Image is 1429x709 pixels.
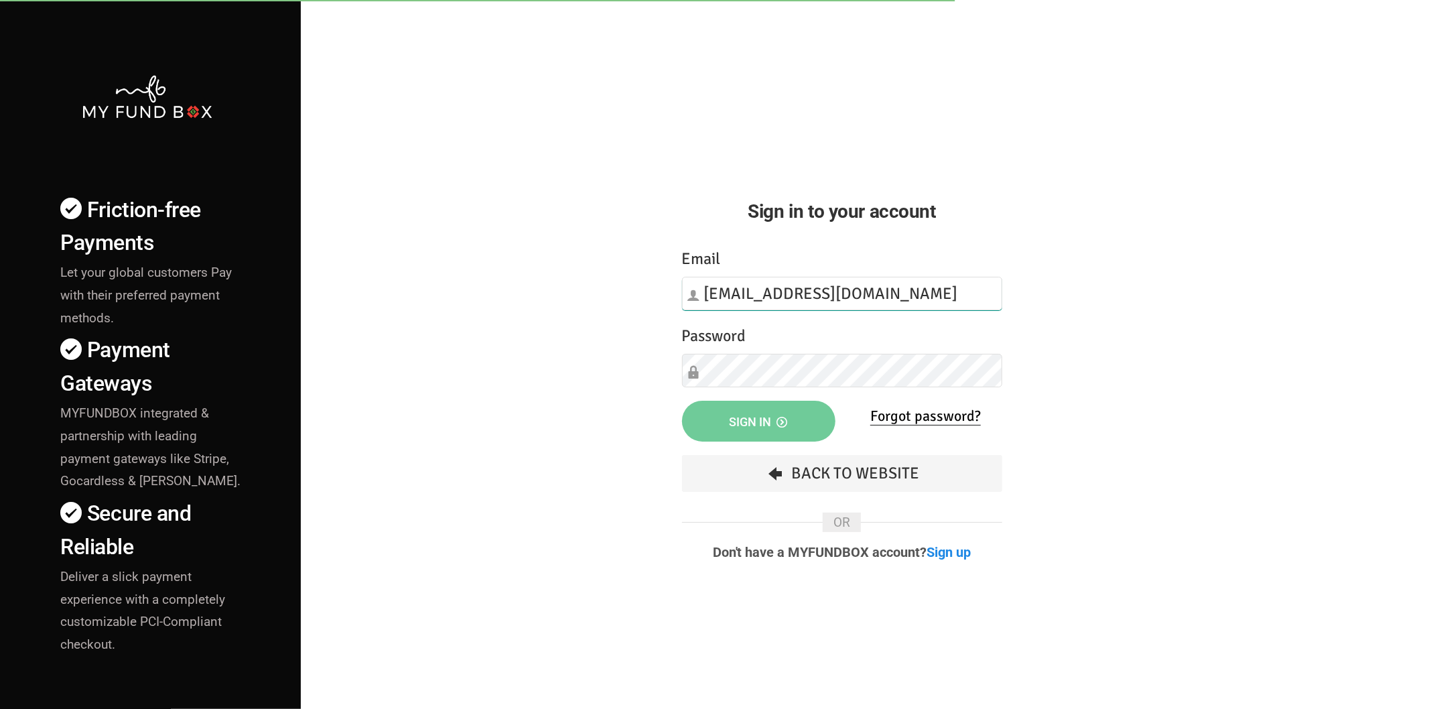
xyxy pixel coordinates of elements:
span: Deliver a slick payment experience with a completely customizable PCI-Compliant checkout. [60,569,225,653]
span: OR [823,513,861,532]
span: Sign in [730,415,788,429]
img: mfbwhite.png [81,74,214,120]
span: Let your global customers Pay with their preferred payment methods. [60,265,232,326]
h2: Sign in to your account [682,197,1002,226]
h4: Payment Gateways [60,334,247,399]
label: Email [682,247,721,271]
a: Sign up [927,544,971,560]
a: Forgot password? [870,407,981,426]
h4: Secure and Reliable [60,497,247,563]
span: MYFUNDBOX integrated & partnership with leading payment gateways like Stripe, Gocardless & [PERSO... [60,405,241,489]
input: Email [682,277,1002,310]
h4: Friction-free Payments [60,194,247,259]
p: Don't have a MYFUNDBOX account? [682,545,1002,559]
a: Back To Website [682,455,1002,492]
label: Password [682,324,746,348]
button: Sign in [682,401,835,442]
